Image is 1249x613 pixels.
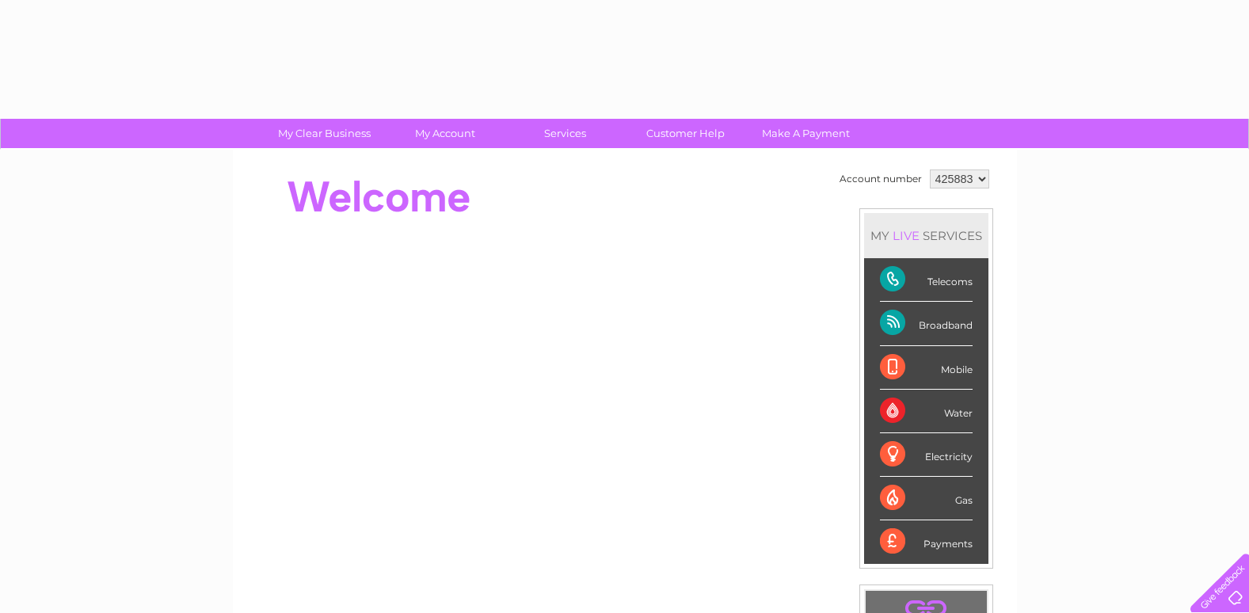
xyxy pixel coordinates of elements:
[259,119,390,148] a: My Clear Business
[880,520,973,563] div: Payments
[880,390,973,433] div: Water
[880,302,973,345] div: Broadband
[741,119,871,148] a: Make A Payment
[379,119,510,148] a: My Account
[889,228,923,243] div: LIVE
[500,119,630,148] a: Services
[836,166,926,192] td: Account number
[864,213,988,258] div: MY SERVICES
[880,346,973,390] div: Mobile
[880,258,973,302] div: Telecoms
[880,433,973,477] div: Electricity
[620,119,751,148] a: Customer Help
[880,477,973,520] div: Gas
